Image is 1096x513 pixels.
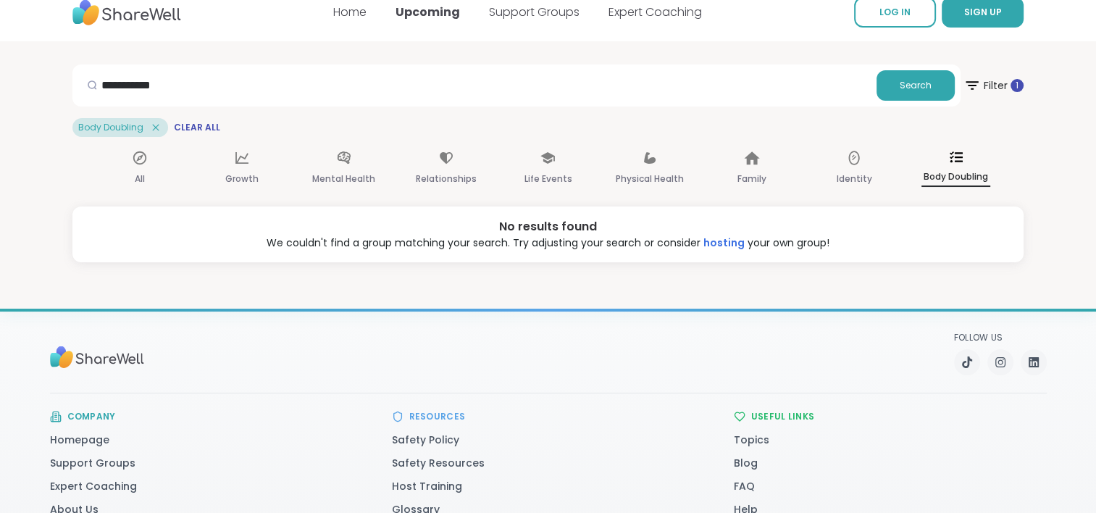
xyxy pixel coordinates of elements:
span: 1 [1016,80,1018,92]
p: Life Events [524,170,572,188]
p: Physical Health [616,170,684,188]
a: LinkedIn [1021,349,1047,375]
p: All [135,170,145,188]
div: We couldn't find a group matching your search. Try adjusting your search or consider your own group! [84,235,1012,251]
span: Search [900,79,932,92]
span: Body Doubling [78,122,143,133]
a: Expert Coaching [50,479,137,493]
p: Body Doubling [921,168,990,187]
p: Relationships [416,170,477,188]
a: Home [333,4,367,20]
span: LOG IN [879,6,911,18]
a: Blog [734,456,758,470]
h3: Resources [409,411,466,422]
h3: Useful Links [751,411,815,422]
a: Homepage [50,433,109,447]
p: Family [737,170,766,188]
p: Follow Us [954,332,1047,343]
span: Filter [963,68,1024,103]
a: Upcoming [396,4,460,20]
a: FAQ [734,479,755,493]
p: Identity [836,170,871,188]
a: Instagram [987,349,1013,375]
button: Filter 1 [963,64,1024,107]
a: Support Groups [50,456,135,470]
a: Host Training [392,479,462,493]
span: Clear All [174,122,220,133]
a: Support Groups [489,4,580,20]
h3: Company [67,411,116,422]
a: hosting [703,235,745,250]
button: Search [877,70,955,101]
a: TikTok [954,349,980,375]
img: Sharewell [50,339,144,375]
span: SIGN UP [964,6,1002,18]
a: Safety Resources [392,456,485,470]
a: Safety Policy [392,433,459,447]
a: Expert Coaching [608,4,702,20]
div: No results found [84,218,1012,235]
a: Topics [734,433,769,447]
p: Growth [225,170,259,188]
p: Mental Health [312,170,375,188]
